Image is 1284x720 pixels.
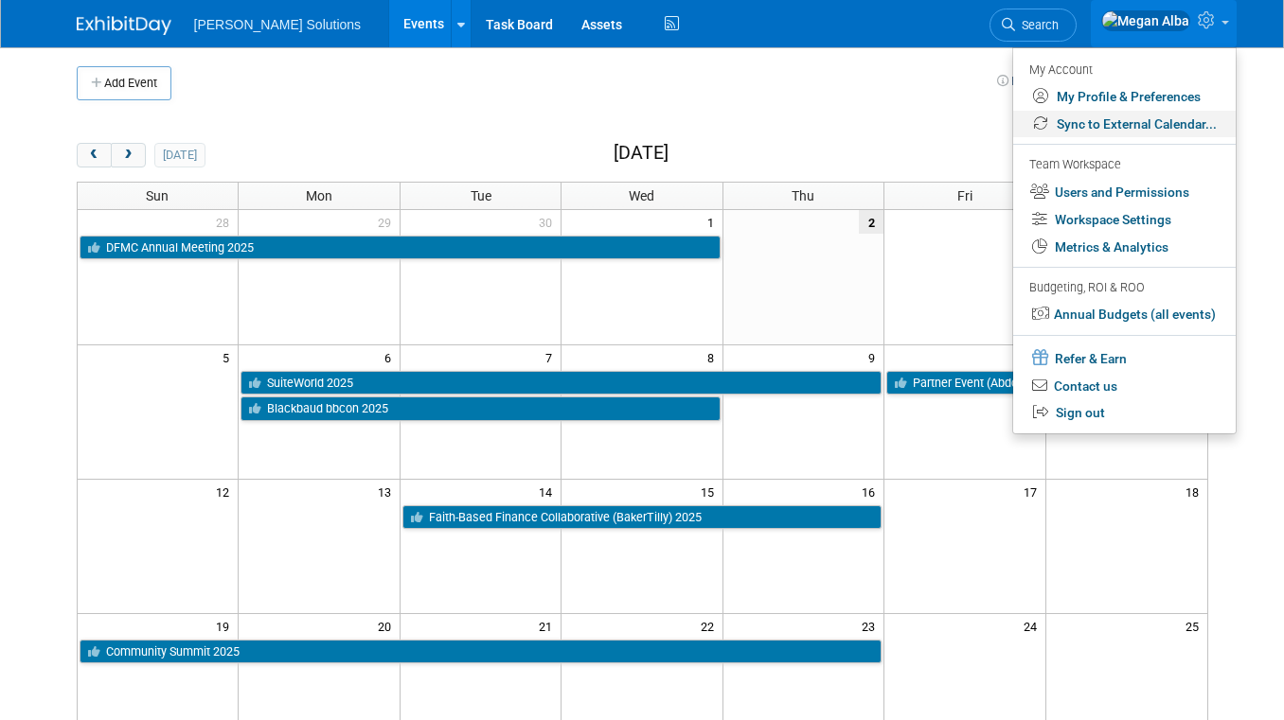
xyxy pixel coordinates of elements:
[1013,179,1236,206] a: Users and Permissions
[194,17,362,32] span: [PERSON_NAME] Solutions
[376,614,400,638] span: 20
[859,210,883,234] span: 2
[1022,480,1045,503] span: 17
[1013,234,1236,261] a: Metrics & Analytics
[886,371,1043,395] a: Partner Event (Abdo)
[1029,278,1217,298] div: Budgeting, ROI & ROO
[705,345,722,369] span: 8
[1013,83,1236,111] a: My Profile & Preferences
[997,74,1208,88] a: How to sync to an external calendar...
[383,345,400,369] span: 6
[1029,58,1217,80] div: My Account
[221,345,238,369] span: 5
[376,210,400,234] span: 29
[154,143,205,167] button: [DATE]
[860,614,883,638] span: 23
[699,614,722,638] span: 22
[537,480,561,503] span: 14
[80,640,883,664] a: Community Summit 2025
[471,188,491,203] span: Tue
[241,396,720,421] a: Blackbaud bbcon 2025
[214,480,238,503] span: 12
[537,210,561,234] span: 30
[1184,480,1207,503] span: 18
[241,371,882,395] a: SuiteWorld 2025
[376,480,400,503] span: 13
[214,614,238,638] span: 19
[1101,10,1190,31] img: Megan Alba
[306,188,332,203] span: Mon
[1013,301,1236,328] a: Annual Budgets (all events)
[1015,18,1059,32] span: Search
[1013,111,1236,138] a: Sync to External Calendar...
[77,143,112,167] button: prev
[537,614,561,638] span: 21
[699,480,722,503] span: 15
[146,188,169,203] span: Sun
[111,143,146,167] button: next
[1013,373,1236,400] a: Contact us
[1013,399,1236,427] a: Sign out
[77,66,171,100] button: Add Event
[77,16,171,35] img: ExhibitDay
[1013,343,1236,373] a: Refer & Earn
[80,236,721,260] a: DFMC Annual Meeting 2025
[1029,155,1217,176] div: Team Workspace
[860,480,883,503] span: 16
[957,188,972,203] span: Fri
[792,188,814,203] span: Thu
[1022,614,1045,638] span: 24
[544,345,561,369] span: 7
[614,143,669,164] h2: [DATE]
[866,345,883,369] span: 9
[1184,614,1207,638] span: 25
[214,210,238,234] span: 28
[402,505,882,530] a: Faith-Based Finance Collaborative (BakerTilly) 2025
[990,9,1077,42] a: Search
[1013,206,1236,234] a: Workspace Settings
[705,210,722,234] span: 1
[629,188,654,203] span: Wed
